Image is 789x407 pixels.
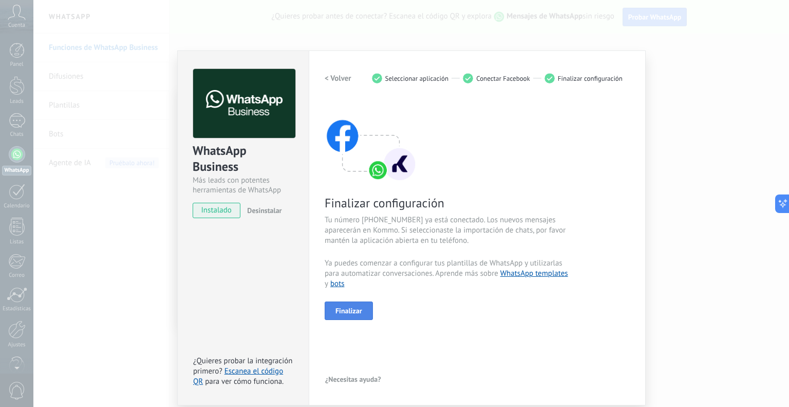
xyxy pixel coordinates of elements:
span: Finalizar [335,307,362,314]
button: Desinstalar [243,203,281,218]
button: < Volver [325,69,351,87]
button: ¿Necesitas ayuda? [325,371,382,387]
span: Ya puedes comenzar a configurar tus plantillas de WhatsApp y utilizarlas para automatizar convers... [325,258,569,289]
a: WhatsApp templates [500,269,568,278]
span: instalado [193,203,240,218]
button: Finalizar [325,302,373,320]
span: para ver cómo funciona. [205,377,284,386]
span: Tu número [PHONE_NUMBER] ya está conectado. Los nuevos mensajes aparecerán en Kommo. Si seleccion... [325,215,569,246]
img: logo_main.png [193,69,295,138]
span: Seleccionar aplicación [385,75,449,82]
span: Desinstalar [247,206,281,215]
span: Finalizar configuración [558,75,623,82]
a: Escanea el código QR [193,366,283,386]
div: WhatsApp Business [193,143,294,175]
a: bots [330,279,345,289]
h2: < Volver [325,74,351,83]
span: ¿Necesitas ayuda? [325,376,381,383]
img: connect with facebook [325,100,417,182]
span: Conectar Facebook [476,75,530,82]
span: ¿Quieres probar la integración primero? [193,356,293,376]
span: Finalizar configuración [325,195,569,211]
div: Más leads con potentes herramientas de WhatsApp [193,175,294,195]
